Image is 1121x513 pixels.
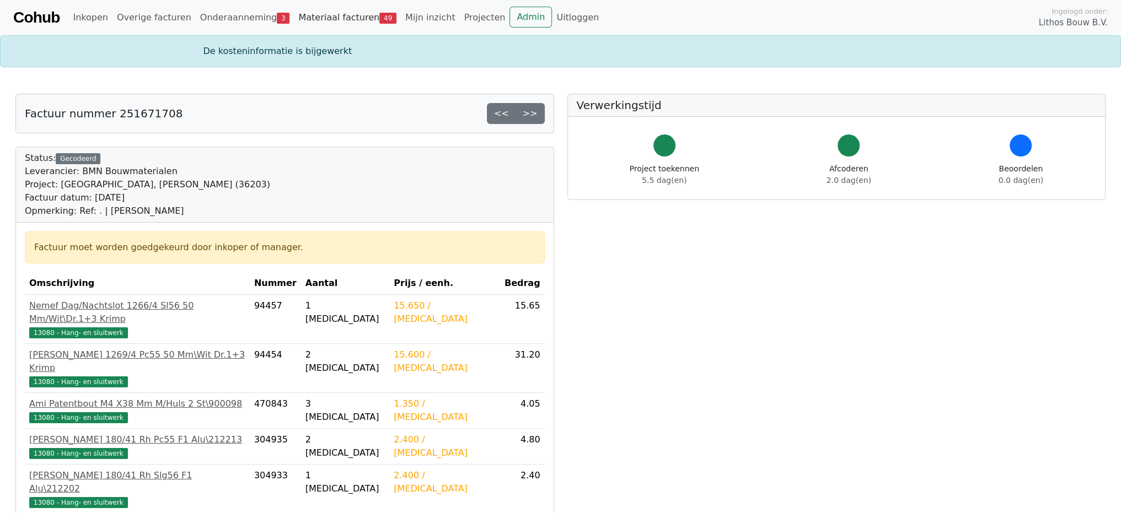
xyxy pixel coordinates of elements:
div: 15.600 / [MEDICAL_DATA] [394,348,496,375]
span: Ingelogd onder: [1052,6,1108,17]
span: 13080 - Hang- en sluitwerk [29,497,128,508]
a: Admin [509,7,552,28]
a: Inkopen [68,7,112,29]
a: Nemef Dag/Nachtslot 1266/4 Sl56 50 Mm/Wit\Dr.1+3 Krimp13080 - Hang- en sluitwerk [29,299,245,339]
div: 2.400 / [MEDICAL_DATA] [394,469,496,495]
div: 2 [MEDICAL_DATA] [305,348,385,375]
a: Materiaal facturen49 [294,7,401,29]
h5: Factuur nummer 251671708 [25,107,183,120]
th: Nummer [250,272,301,295]
span: 13080 - Hang- en sluitwerk [29,412,128,423]
div: Opmerking: Ref: . | [PERSON_NAME] [25,204,270,218]
div: De kosteninformatie is bijgewerkt [197,45,925,58]
div: Factuur moet worden goedgekeurd door inkoper of manager. [34,241,535,254]
div: Nemef Dag/Nachtslot 1266/4 Sl56 50 Mm/Wit\Dr.1+3 Krimp [29,299,245,326]
a: [PERSON_NAME] 1269/4 Pc55 50 Mm\Wit Dr.1+3 Krimp13080 - Hang- en sluitwerk [29,348,245,388]
td: 304935 [250,429,301,465]
th: Aantal [301,272,390,295]
div: Leverancier: BMN Bouwmaterialen [25,165,270,178]
div: 15.650 / [MEDICAL_DATA] [394,299,496,326]
td: 94457 [250,295,301,344]
div: Beoordelen [999,163,1043,186]
td: 94454 [250,344,301,393]
div: [PERSON_NAME] 1269/4 Pc55 50 Mm\Wit Dr.1+3 Krimp [29,348,245,375]
td: 470843 [250,393,301,429]
a: Overige facturen [112,7,196,29]
td: 31.20 [500,344,545,393]
span: 13080 - Hang- en sluitwerk [29,448,128,459]
div: Factuur datum: [DATE] [25,191,270,204]
div: 2 [MEDICAL_DATA] [305,433,385,460]
div: [PERSON_NAME] 180/41 Rh Slg56 F1 Alu\212202 [29,469,245,495]
a: Ami Patentbout M4 X38 Mm M/Huls 2 St\90009813080 - Hang- en sluitwerk [29,397,245,424]
span: Lithos Bouw B.V. [1039,17,1108,29]
div: Gecodeerd [56,153,100,164]
div: Ami Patentbout M4 X38 Mm M/Huls 2 St\900098 [29,397,245,411]
th: Bedrag [500,272,545,295]
span: 13080 - Hang- en sluitwerk [29,376,128,387]
span: 3 [277,13,289,24]
td: 4.05 [500,393,545,429]
a: [PERSON_NAME] 180/41 Rh Slg56 F1 Alu\21220213080 - Hang- en sluitwerk [29,469,245,509]
a: Cohub [13,4,60,31]
span: 0.0 dag(en) [999,176,1043,185]
th: Prijs / eenh. [389,272,500,295]
h5: Verwerkingstijd [577,99,1097,112]
div: Project toekennen [630,163,699,186]
div: 1 [MEDICAL_DATA] [305,469,385,495]
span: 13080 - Hang- en sluitwerk [29,327,128,338]
a: >> [516,103,545,124]
a: Onderaanneming3 [196,7,294,29]
div: 3 [MEDICAL_DATA] [305,397,385,424]
div: 1 [MEDICAL_DATA] [305,299,385,326]
span: 2.0 dag(en) [827,176,871,185]
a: [PERSON_NAME] 180/41 Rh Pc55 F1 Alu\21221313080 - Hang- en sluitwerk [29,433,245,460]
div: 2.400 / [MEDICAL_DATA] [394,433,496,460]
td: 15.65 [500,295,545,344]
div: Status: [25,152,270,218]
a: Mijn inzicht [401,7,460,29]
div: Project: [GEOGRAPHIC_DATA], [PERSON_NAME] (36203) [25,178,270,191]
a: Projecten [460,7,510,29]
span: 5.5 dag(en) [642,176,686,185]
a: Uitloggen [552,7,603,29]
th: Omschrijving [25,272,250,295]
span: 49 [379,13,396,24]
td: 4.80 [500,429,545,465]
div: Afcoderen [827,163,871,186]
a: << [487,103,516,124]
div: [PERSON_NAME] 180/41 Rh Pc55 F1 Alu\212213 [29,433,245,446]
div: 1.350 / [MEDICAL_DATA] [394,397,496,424]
